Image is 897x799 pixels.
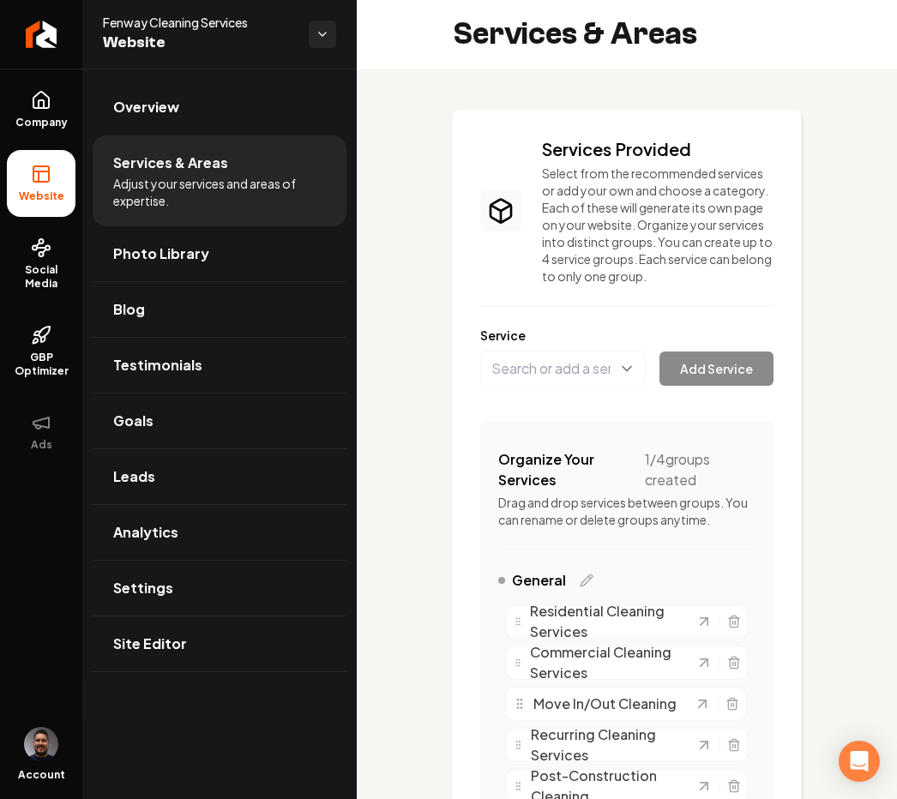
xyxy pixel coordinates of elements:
span: Account [18,768,65,782]
button: Ads [7,399,75,466]
span: Website [103,31,295,55]
span: Website [12,189,71,203]
div: Commercial Cleaning Services [513,642,695,683]
span: Goals [113,411,154,431]
a: Blog [93,282,346,337]
a: Settings [93,561,346,616]
div: Recurring Cleaning Services [513,724,695,766]
span: Overview [113,97,179,117]
span: 1 / 4 groups created [645,449,756,490]
span: Recurring Cleaning Services [531,724,678,766]
img: Daniel Humberto Ortega Celis [24,727,58,761]
span: Leads [113,466,155,487]
span: Ads [24,438,59,452]
span: GBP Optimizer [7,351,75,378]
span: Site Editor [113,634,187,654]
a: Site Editor [93,616,346,671]
span: Residential Cleaning Services [530,601,678,642]
a: Social Media [7,224,75,304]
div: Residential Cleaning Services [513,601,695,642]
span: Fenway Cleaning Services [103,14,295,31]
span: General [512,570,566,591]
button: Open user button [24,727,58,761]
span: Settings [113,578,173,598]
span: Company [9,116,75,129]
span: Services & Areas [113,153,228,173]
p: Select from the recommended services or add your own and choose a category. Each of these will ge... [542,165,774,285]
span: Photo Library [113,243,209,264]
a: Analytics [93,505,346,560]
h2: Services & Areas [453,17,697,51]
a: Goals [93,393,346,448]
a: Photo Library [93,226,346,281]
img: Rebolt Logo [26,21,57,48]
p: Drag and drop services between groups. You can rename or delete groups anytime. [498,494,756,528]
a: Overview [93,80,346,135]
span: Move In/Out Cleaning [533,694,677,714]
span: Adjust your services and areas of expertise. [113,175,326,209]
a: Leads [93,449,346,504]
span: Commercial Cleaning Services [530,642,678,683]
h4: Organize Your Services [498,449,645,490]
span: Social Media [7,263,75,291]
h3: Services Provided [542,137,774,161]
a: Company [7,76,75,143]
label: Service [480,327,774,344]
span: Testimonials [113,355,202,375]
a: Testimonials [93,338,346,393]
span: Analytics [113,522,178,543]
div: Move In/Out Cleaning [513,694,694,714]
span: Blog [113,299,145,320]
a: GBP Optimizer [7,311,75,392]
div: Open Intercom Messenger [839,741,880,782]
